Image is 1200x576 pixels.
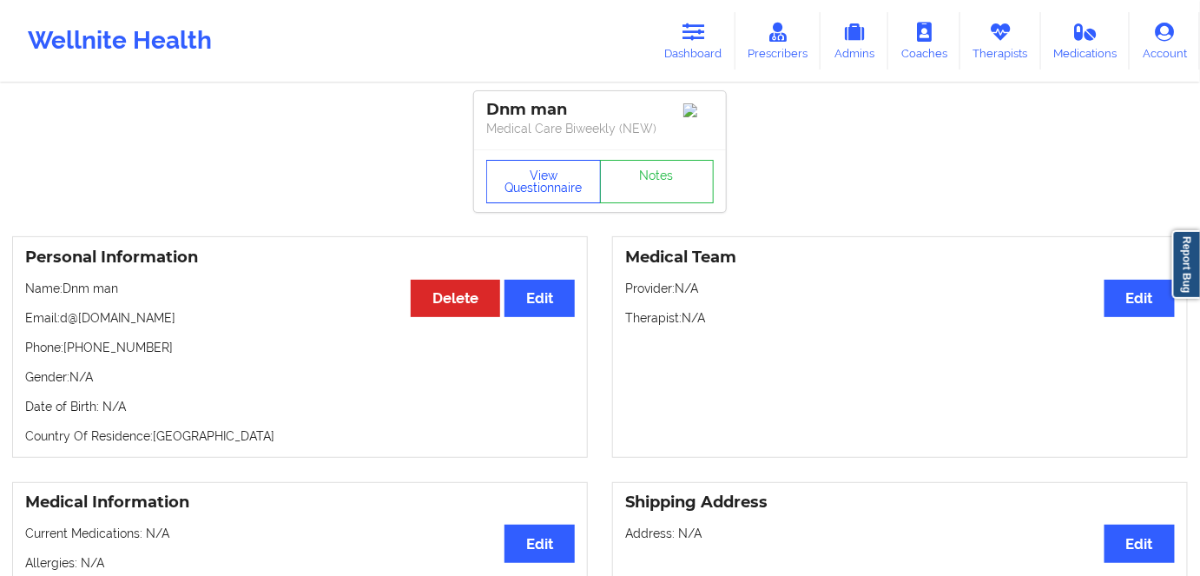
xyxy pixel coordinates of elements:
[735,12,821,70] a: Prescribers
[821,12,888,70] a: Admins
[683,103,714,117] img: Image%2Fplaceholer-image.png
[1172,230,1200,299] a: Report Bug
[25,493,575,513] h3: Medical Information
[25,525,575,542] p: Current Medications: N/A
[25,398,575,415] p: Date of Birth: N/A
[625,248,1175,268] h3: Medical Team
[1130,12,1200,70] a: Account
[25,309,575,327] p: Email: d@[DOMAIN_NAME]
[960,12,1041,70] a: Therapists
[25,427,575,445] p: Country Of Residence: [GEOGRAPHIC_DATA]
[486,160,601,203] button: View Questionnaire
[652,12,735,70] a: Dashboard
[25,339,575,356] p: Phone: [PHONE_NUMBER]
[25,368,575,386] p: Gender: N/A
[25,554,575,572] p: Allergies: N/A
[411,280,500,317] button: Delete
[625,493,1175,513] h3: Shipping Address
[625,309,1175,327] p: Therapist: N/A
[625,280,1175,297] p: Provider: N/A
[486,100,714,120] div: Dnm man
[504,280,575,317] button: Edit
[1041,12,1131,70] a: Medications
[25,248,575,268] h3: Personal Information
[625,525,1175,542] p: Address: N/A
[486,120,714,137] p: Medical Care Biweekly (NEW)
[1104,525,1175,562] button: Edit
[1104,280,1175,317] button: Edit
[600,160,715,203] a: Notes
[888,12,960,70] a: Coaches
[504,525,575,562] button: Edit
[25,280,575,297] p: Name: Dnm man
